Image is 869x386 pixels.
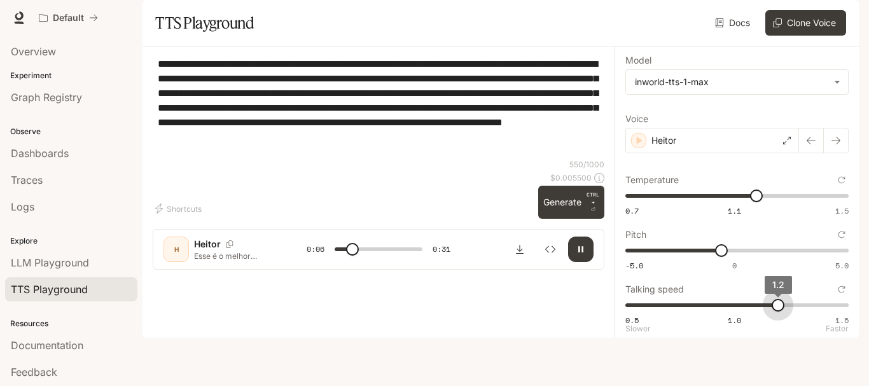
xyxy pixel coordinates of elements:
p: Faster [826,325,849,333]
p: CTRL + [587,191,599,206]
p: Slower [625,325,651,333]
span: 1.2 [772,279,784,290]
span: 1.1 [728,205,741,216]
button: Inspect [538,237,563,262]
a: Docs [713,10,755,36]
p: Heitor [651,134,676,147]
p: Pitch [625,230,646,239]
span: 5.0 [835,260,849,271]
button: Reset to default [835,173,849,187]
button: Reset to default [835,228,849,242]
button: Clone Voice [765,10,846,36]
span: 1.5 [835,205,849,216]
p: Model [625,56,651,65]
span: 0 [732,260,737,271]
p: Default [53,13,84,24]
span: 0.7 [625,205,639,216]
span: 0:06 [307,243,324,256]
button: Download audio [507,237,532,262]
button: All workspaces [33,5,104,31]
p: ⏎ [587,191,599,214]
h1: TTS Playground [155,10,254,36]
div: inworld-tts-1-max [626,70,848,94]
div: inworld-tts-1-max [635,76,828,88]
button: Reset to default [835,282,849,296]
p: Voice [625,114,648,123]
span: 0:31 [433,243,450,256]
span: 1.0 [728,315,741,326]
p: 550 / 1000 [569,159,604,170]
p: Temperature [625,176,679,184]
span: -5.0 [625,260,643,271]
span: 1.5 [835,315,849,326]
div: H [166,239,186,259]
p: Heitor [194,238,221,251]
p: Talking speed [625,285,684,294]
p: Esse é o melhor aplicativo para controle de tempo do celular do seu filho, e é [PERSON_NAME]. Ele... [194,251,276,261]
button: Shortcuts [153,198,207,219]
button: Copy Voice ID [221,240,239,248]
button: GenerateCTRL +⏎ [538,186,604,219]
span: 0.5 [625,315,639,326]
